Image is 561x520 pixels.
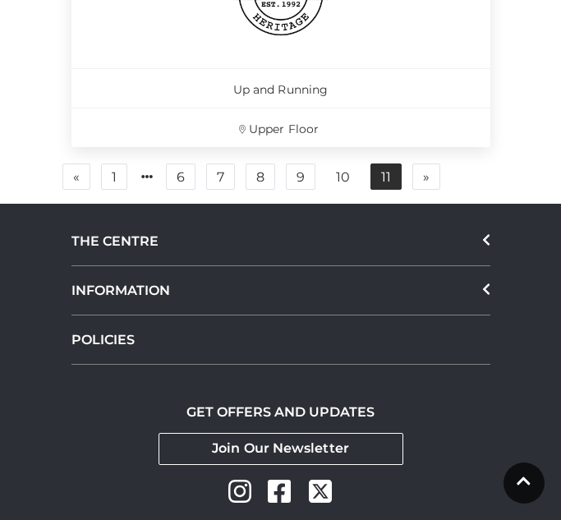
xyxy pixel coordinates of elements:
a: 10 [326,164,360,191]
div: INFORMATION [71,266,490,315]
a: 1 [101,163,127,190]
p: Up and Running [71,68,490,108]
p: Upper Floor [71,108,490,147]
div: THE CENTRE [71,217,490,266]
a: POLICIES [71,315,490,365]
a: 7 [206,163,235,190]
a: 8 [246,163,275,190]
a: 9 [286,163,315,190]
span: » [423,171,430,182]
h2: GET OFFERS AND UPDATES [186,404,375,420]
a: 6 [166,163,195,190]
span: « [73,171,80,182]
a: 11 [370,163,402,190]
a: Next [412,163,440,190]
a: Previous [62,163,90,190]
a: Join Our Newsletter [159,433,403,465]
